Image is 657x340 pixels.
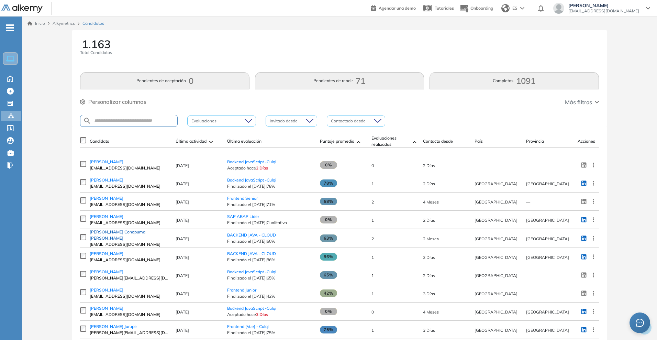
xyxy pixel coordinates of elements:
[423,273,435,278] span: 12-sep-2025
[176,163,189,168] span: [DATE]
[90,287,169,293] a: [PERSON_NAME]
[320,326,337,333] span: 75%
[227,311,313,318] span: Aceptado hace
[357,141,360,143] img: [missing "en.ARROW_ALT" translation]
[320,138,354,144] span: Puntaje promedio
[475,255,517,260] span: [GEOGRAPHIC_DATA]
[501,4,510,12] img: world
[176,328,189,333] span: [DATE]
[227,159,276,164] span: Backend JavaScript -Culqi
[90,293,169,299] span: [EMAIL_ADDRESS][DOMAIN_NAME]
[320,198,337,205] span: 68%
[227,275,313,281] span: Finalizado el [DATE] | 65%
[320,216,337,223] span: 0%
[227,269,276,274] a: Backend JavaScript -Culqi
[176,255,189,260] span: [DATE]
[320,271,337,279] span: 65%
[526,309,569,315] span: [GEOGRAPHIC_DATA]
[371,273,374,278] span: 1
[371,309,374,315] span: 0
[526,236,569,241] span: [GEOGRAPHIC_DATA]
[227,330,313,336] span: Finalizado el [DATE] | 75%
[565,98,592,106] span: Más filtros
[27,20,45,26] a: Inicio
[176,309,189,315] span: [DATE]
[227,214,259,219] span: SAP ABAP Líder
[90,229,169,241] a: [PERSON_NAME] Conopuma [PERSON_NAME]
[90,257,169,263] span: [EMAIL_ADDRESS][DOMAIN_NAME]
[90,287,123,293] span: [PERSON_NAME]
[90,220,169,226] span: [EMAIL_ADDRESS][DOMAIN_NAME]
[526,255,569,260] span: [GEOGRAPHIC_DATA]
[90,306,123,311] span: [PERSON_NAME]
[470,6,493,11] span: Onboarding
[6,27,14,29] i: -
[90,138,109,144] span: Candidato
[423,255,435,260] span: 12-sep-2025
[227,324,269,329] a: Frontend (Vue) - Culqi
[371,236,374,241] span: 2
[475,309,517,315] span: [GEOGRAPHIC_DATA]
[423,199,439,205] span: 24-abr-2025
[227,196,258,201] span: Frontend Senior
[90,241,169,248] span: [EMAIL_ADDRESS][DOMAIN_NAME]
[475,163,479,168] span: —
[227,183,313,189] span: Finalizado el [DATE] | 78%
[413,141,416,143] img: [missing "en.ARROW_ALT" translation]
[526,181,569,186] span: [GEOGRAPHIC_DATA]
[227,220,313,226] span: Finalizado el [DATE] | Cualitativo
[475,236,517,241] span: [GEOGRAPHIC_DATA]
[227,251,276,256] a: BACKEND JAVA - CLOUD
[90,251,169,257] a: [PERSON_NAME]
[435,6,454,11] span: Tutoriales
[176,218,189,223] span: [DATE]
[526,273,530,278] span: —
[423,181,435,186] span: 12-sep-2025
[526,199,530,205] span: —
[90,195,169,201] a: [PERSON_NAME]
[526,163,530,168] span: —
[475,328,517,333] span: [GEOGRAPHIC_DATA]
[475,273,517,278] span: [GEOGRAPHIC_DATA]
[209,141,213,143] img: [missing "en.ARROW_ALT" translation]
[423,163,435,168] span: 12-sep-2025
[90,305,169,311] a: [PERSON_NAME]
[371,218,374,223] span: 1
[90,311,169,318] span: [EMAIL_ADDRESS][DOMAIN_NAME]
[520,7,524,10] img: arrow
[90,251,123,256] span: [PERSON_NAME]
[423,138,453,144] span: Contacto desde
[256,165,268,171] span: 2 Días
[371,135,410,147] span: Evaluaciones realizadas
[90,183,169,189] span: [EMAIL_ADDRESS][DOMAIN_NAME]
[90,275,169,281] span: [PERSON_NAME][EMAIL_ADDRESS][DOMAIN_NAME]
[371,163,374,168] span: 0
[90,213,169,220] a: [PERSON_NAME]
[459,1,493,16] button: Onboarding
[371,181,374,186] span: 1
[90,159,169,165] a: [PERSON_NAME]
[88,98,146,106] span: Personalizar columnas
[227,306,276,311] a: Backend JavaScript -Culqi
[176,291,189,296] span: [DATE]
[227,177,276,183] a: Backend JavaScript -Culqi
[227,138,261,144] span: Última evaluación
[83,117,91,125] img: SEARCH_ALT
[90,159,123,164] span: [PERSON_NAME]
[256,312,268,317] span: 3 Días
[320,161,337,169] span: 0%
[565,98,599,106] button: Más filtros
[90,269,123,274] span: [PERSON_NAME]
[80,72,249,89] button: Pendientes de aceptación0
[371,291,374,296] span: 1
[90,330,169,336] span: [PERSON_NAME][EMAIL_ADDRESS][DOMAIN_NAME]
[423,218,435,223] span: 12-sep-2025
[475,291,517,296] span: [GEOGRAPHIC_DATA]
[90,229,145,241] span: [PERSON_NAME] Conopuma [PERSON_NAME]
[526,291,530,296] span: —
[568,8,639,14] span: [EMAIL_ADDRESS][DOMAIN_NAME]
[423,328,435,333] span: 11-sep-2025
